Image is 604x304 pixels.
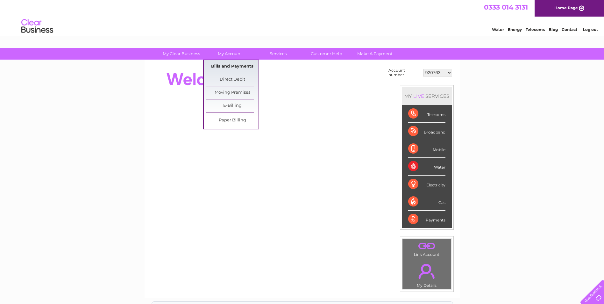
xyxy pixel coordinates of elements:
[404,260,450,282] a: .
[408,158,445,175] div: Water
[408,123,445,140] div: Broadband
[549,27,558,32] a: Blog
[252,48,304,60] a: Services
[484,3,528,11] a: 0333 014 3131
[387,67,422,79] td: Account number
[492,27,504,32] a: Water
[583,27,598,32] a: Log out
[402,238,451,258] td: Link Account
[206,73,259,86] a: Direct Debit
[349,48,401,60] a: Make A Payment
[206,86,259,99] a: Moving Premises
[203,48,256,60] a: My Account
[408,140,445,158] div: Mobile
[408,176,445,193] div: Electricity
[408,105,445,123] div: Telecoms
[206,60,259,73] a: Bills and Payments
[152,4,453,31] div: Clear Business is a trading name of Verastar Limited (registered in [GEOGRAPHIC_DATA] No. 3667643...
[526,27,545,32] a: Telecoms
[408,193,445,211] div: Gas
[402,258,451,290] td: My Details
[21,17,53,36] img: logo.png
[404,240,450,251] a: .
[155,48,208,60] a: My Clear Business
[402,87,452,105] div: MY SERVICES
[508,27,522,32] a: Energy
[562,27,577,32] a: Contact
[412,93,425,99] div: LIVE
[206,99,259,112] a: E-Billing
[408,211,445,228] div: Payments
[206,114,259,127] a: Paper Billing
[300,48,353,60] a: Customer Help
